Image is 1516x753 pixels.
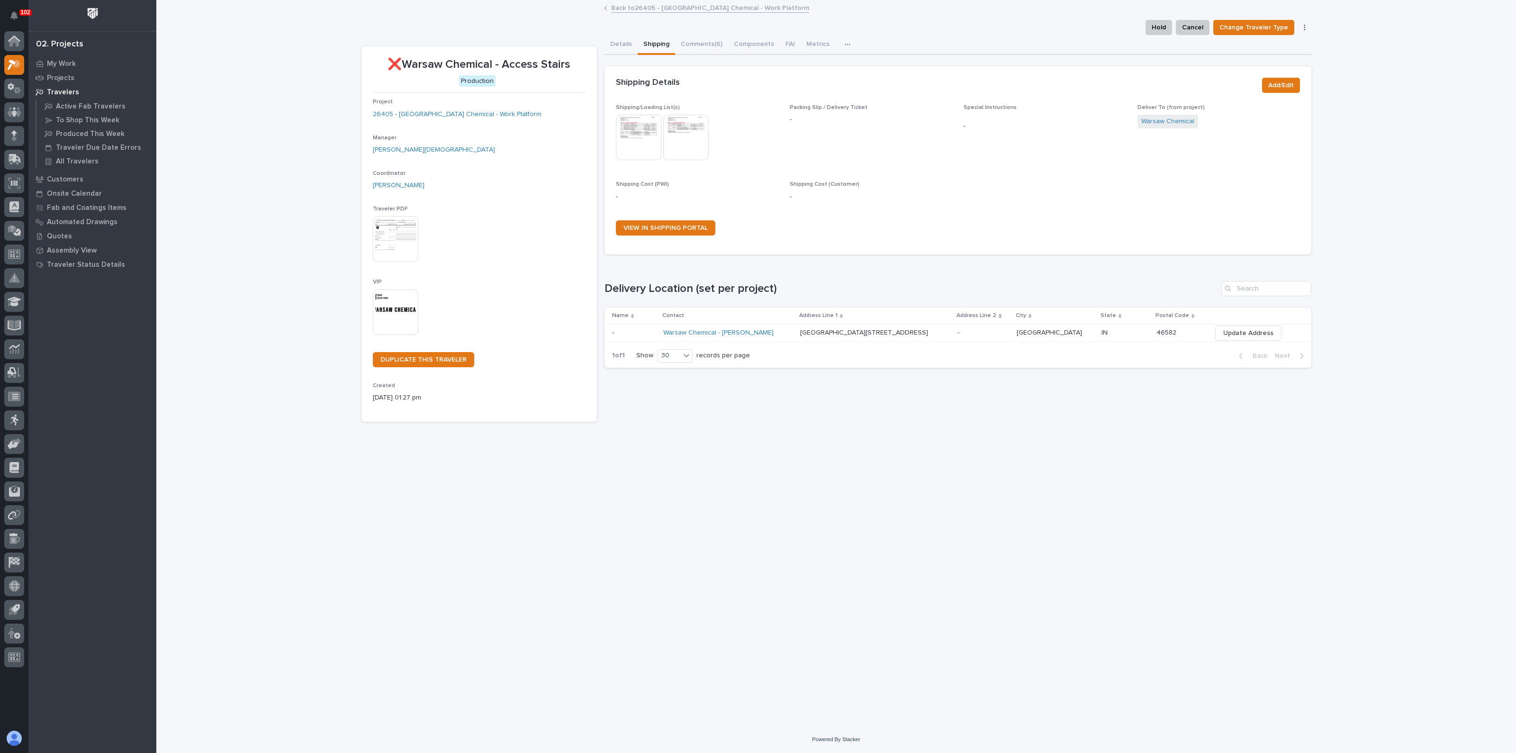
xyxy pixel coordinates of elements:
[1182,22,1203,33] span: Cancel
[1268,80,1294,91] span: Add/Edit
[790,115,952,125] p: -
[957,327,961,337] p: -
[605,344,632,367] p: 1 of 1
[21,9,30,16] p: 102
[623,225,708,231] span: VIEW IN SHIPPING PORTAL
[1213,20,1294,35] button: Change Traveler Type
[605,282,1218,296] h1: Delivery Location (set per project)
[28,215,156,229] a: Automated Drawings
[1221,281,1311,296] input: Search
[36,100,156,113] a: Active Fab Travelers
[56,157,99,166] p: All Travelers
[36,154,156,168] a: All Travelers
[36,141,156,154] a: Traveler Due Date Errors
[1101,310,1116,321] p: State
[459,75,496,87] div: Production
[28,243,156,257] a: Assembly View
[28,85,156,99] a: Travelers
[28,172,156,186] a: Customers
[812,736,860,742] a: Powered By Stacker
[1275,352,1296,360] span: Next
[380,356,467,363] span: DUPLICATE THIS TRAVELER
[1223,327,1273,339] span: Update Address
[1247,352,1267,360] span: Back
[47,175,83,184] p: Customers
[616,192,778,202] p: -
[957,310,996,321] p: Address Line 2
[1215,326,1281,341] button: Update Address
[658,351,680,361] div: 30
[964,105,1017,110] span: Special Instructions
[616,78,680,88] h2: Shipping Details
[373,383,395,389] span: Created
[1262,78,1300,93] button: Add/Edit
[1152,22,1166,33] span: Hold
[28,200,156,215] a: Fab and Coatings Items
[28,186,156,200] a: Onsite Calendar
[638,35,675,55] button: Shipping
[605,35,638,55] button: Details
[373,135,397,141] span: Manager
[373,393,586,403] p: [DATE] 01:27 pm
[1176,20,1209,35] button: Cancel
[616,181,669,187] span: Shipping Cost (PWI)
[47,261,125,269] p: Traveler Status Details
[790,105,867,110] span: Packing Slip / Delivery Ticket
[1017,327,1084,337] p: [GEOGRAPHIC_DATA]
[790,192,952,202] p: -
[1141,117,1194,127] a: Warsaw Chemical
[1137,105,1205,110] span: Deliver To (from project)
[373,171,406,176] span: Coordinator
[611,2,809,13] a: Back to26405 - [GEOGRAPHIC_DATA] Chemical - Work Platform
[616,220,715,236] a: VIEW IN SHIPPING PORTAL
[373,99,393,105] span: Project
[636,352,653,360] p: Show
[1101,327,1110,337] p: IN
[663,329,774,337] a: Warsaw Chemical - [PERSON_NAME]
[1271,352,1311,360] button: Next
[373,206,408,212] span: Traveler PDF
[28,71,156,85] a: Projects
[28,229,156,243] a: Quotes
[28,257,156,272] a: Traveler Status Details
[964,121,1126,131] p: -
[47,232,72,241] p: Quotes
[47,246,97,255] p: Assembly View
[1156,327,1178,337] p: 46582
[56,130,125,138] p: Produced This Week
[47,218,117,227] p: Automated Drawings
[47,190,102,198] p: Onsite Calendar
[728,35,780,55] button: Components
[790,181,859,187] span: Shipping Cost (Customer)
[373,279,382,285] span: VIP
[612,310,629,321] p: Name
[47,74,74,82] p: Projects
[36,39,83,50] div: 02. Projects
[56,144,141,152] p: Traveler Due Date Errors
[373,145,495,155] a: [PERSON_NAME][DEMOGRAPHIC_DATA]
[56,116,119,125] p: To Shop This Week
[801,35,835,55] button: Metrics
[605,324,1311,342] tr: -- Warsaw Chemical - [PERSON_NAME] [GEOGRAPHIC_DATA][STREET_ADDRESS][GEOGRAPHIC_DATA][STREET_ADDR...
[780,35,801,55] button: FAI
[4,728,24,748] button: users-avatar
[28,56,156,71] a: My Work
[47,60,76,68] p: My Work
[1146,20,1172,35] button: Hold
[675,35,728,55] button: Comments (6)
[84,5,101,22] img: Workspace Logo
[36,127,156,140] a: Produced This Week
[1231,352,1271,360] button: Back
[47,88,79,97] p: Travelers
[47,204,126,212] p: Fab and Coatings Items
[373,58,586,72] p: ❌Warsaw Chemical - Access Stairs
[1155,310,1189,321] p: Postal Code
[799,310,838,321] p: Address Line 1
[373,352,474,367] a: DUPLICATE THIS TRAVELER
[56,102,126,111] p: Active Fab Travelers
[12,11,24,27] div: Notifications102
[696,352,750,360] p: records per page
[373,181,424,191] a: [PERSON_NAME]
[36,113,156,127] a: To Shop This Week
